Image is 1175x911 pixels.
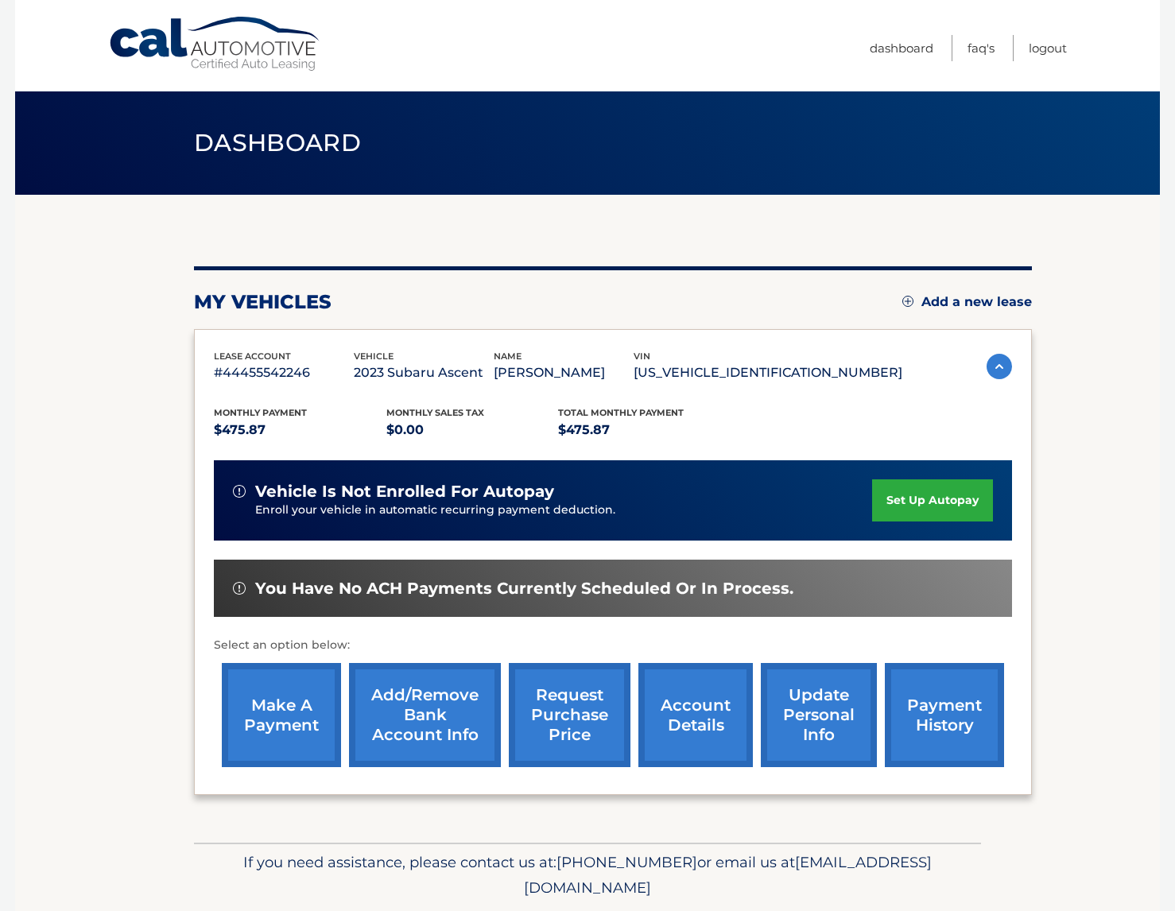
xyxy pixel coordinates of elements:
p: [US_VEHICLE_IDENTIFICATION_NUMBER] [634,362,902,384]
a: payment history [885,663,1004,767]
a: update personal info [761,663,877,767]
span: vehicle [354,351,394,362]
p: Enroll your vehicle in automatic recurring payment deduction. [255,502,872,519]
span: vehicle is not enrolled for autopay [255,482,554,502]
p: #44455542246 [214,362,354,384]
span: Monthly Payment [214,407,307,418]
p: [PERSON_NAME] [494,362,634,384]
h2: my vehicles [194,290,332,314]
p: If you need assistance, please contact us at: or email us at [204,850,971,901]
img: alert-white.svg [233,582,246,595]
a: make a payment [222,663,341,767]
a: Cal Automotive [108,16,323,72]
a: set up autopay [872,479,993,521]
span: You have no ACH payments currently scheduled or in process. [255,579,793,599]
span: Total Monthly Payment [558,407,684,418]
span: [EMAIL_ADDRESS][DOMAIN_NAME] [524,853,932,897]
p: 2023 Subaru Ascent [354,362,494,384]
a: request purchase price [509,663,630,767]
a: account details [638,663,753,767]
span: vin [634,351,650,362]
span: lease account [214,351,291,362]
span: Dashboard [194,128,361,157]
span: [PHONE_NUMBER] [556,853,697,871]
p: $475.87 [214,419,386,441]
p: $475.87 [558,419,731,441]
a: Add/Remove bank account info [349,663,501,767]
a: Add a new lease [902,294,1032,310]
a: Logout [1029,35,1067,61]
img: add.svg [902,296,913,307]
p: $0.00 [386,419,559,441]
img: alert-white.svg [233,485,246,498]
p: Select an option below: [214,636,1012,655]
img: accordion-active.svg [987,354,1012,379]
a: FAQ's [968,35,995,61]
a: Dashboard [870,35,933,61]
span: name [494,351,522,362]
span: Monthly sales Tax [386,407,484,418]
